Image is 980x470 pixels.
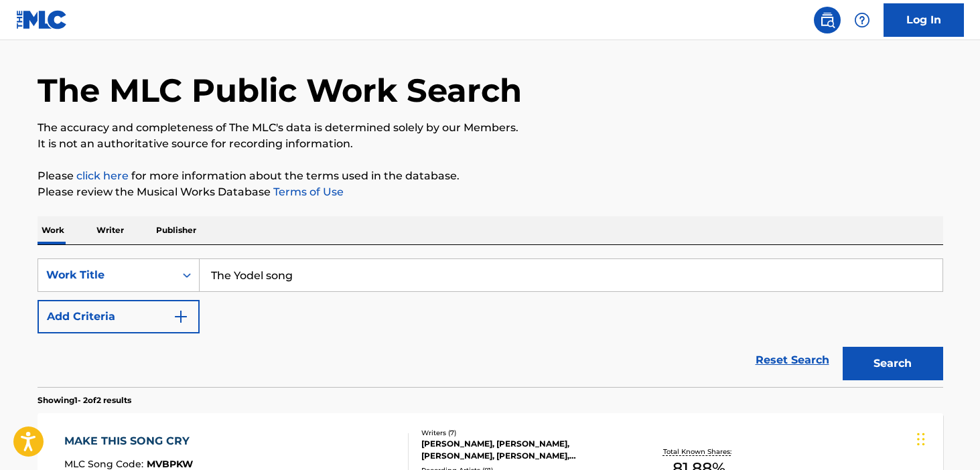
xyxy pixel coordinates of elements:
p: The accuracy and completeness of The MLC's data is determined solely by our Members. [38,120,943,136]
span: MLC Song Code : [64,458,147,470]
button: Add Criteria [38,300,200,333]
h1: The MLC Public Work Search [38,70,522,110]
p: Please review the Musical Works Database [38,184,943,200]
span: MVBPKW [147,458,193,470]
a: Log In [884,3,964,37]
form: Search Form [38,258,943,387]
img: 9d2ae6d4665cec9f34b9.svg [173,309,189,325]
p: Work [38,216,68,244]
div: Drag [917,419,925,459]
p: Publisher [152,216,200,244]
img: MLC Logo [16,10,68,29]
a: click here [76,169,129,182]
div: Work Title [46,267,167,283]
a: Terms of Use [271,185,344,198]
p: Writer [92,216,128,244]
p: Showing 1 - 2 of 2 results [38,394,131,406]
div: Help [849,7,876,33]
button: Search [843,347,943,380]
p: Please for more information about the terms used in the database. [38,168,943,184]
iframe: Chat Widget [913,406,980,470]
div: Writers ( 7 ) [421,428,624,438]
div: [PERSON_NAME], [PERSON_NAME], [PERSON_NAME], [PERSON_NAME], [PERSON_NAME], [PERSON_NAME], [PERSON... [421,438,624,462]
a: Public Search [814,7,841,33]
div: MAKE THIS SONG CRY [64,433,196,449]
img: search [819,12,835,28]
img: help [854,12,870,28]
a: Reset Search [749,345,836,375]
p: Total Known Shares: [663,447,735,457]
p: It is not an authoritative source for recording information. [38,136,943,152]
